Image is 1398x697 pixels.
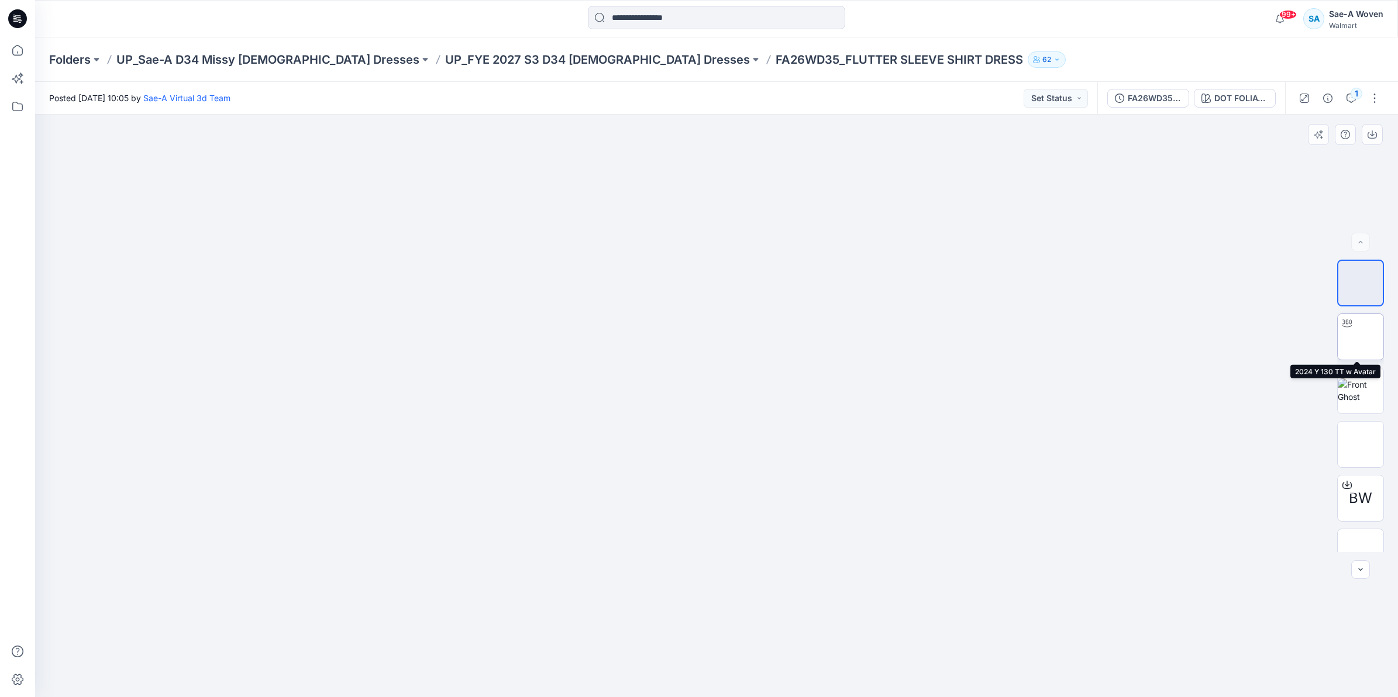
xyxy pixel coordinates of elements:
div: FA26WD35_OPT_FULL COLORWAYS [1128,92,1182,105]
a: UP_Sae-A D34 Missy [DEMOGRAPHIC_DATA] Dresses [116,51,419,68]
a: Folders [49,51,91,68]
span: 99+ [1279,10,1297,19]
button: 62 [1028,51,1066,68]
span: Posted [DATE] 10:05 by [49,92,230,104]
div: DOT FOLIAGE index CC4 [1214,92,1268,105]
div: SA [1303,8,1324,29]
div: Walmart [1329,21,1383,30]
button: DOT FOLIAGE index CC4 [1194,89,1276,108]
img: Front Ghost [1338,378,1383,403]
a: Sae-A Virtual 3d Team [143,93,230,103]
button: 1 [1342,89,1361,108]
span: BW [1349,488,1372,509]
button: Details [1318,89,1337,108]
div: 1 [1351,88,1362,99]
button: FA26WD35_OPT_FULL COLORWAYS [1107,89,1189,108]
div: Sae-A Woven [1329,7,1383,21]
p: FA26WD35_FLUTTER SLEEVE SHIRT DRESS [776,51,1023,68]
p: 62 [1042,53,1051,66]
a: UP_FYE 2027 S3 D34 [DEMOGRAPHIC_DATA] Dresses [445,51,750,68]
